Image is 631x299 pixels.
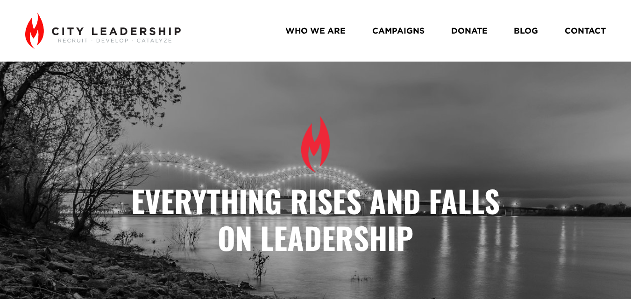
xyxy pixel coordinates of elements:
[565,22,606,39] a: CONTACT
[514,22,538,39] a: BLOG
[131,178,508,260] strong: Everything Rises and Falls on Leadership
[285,22,346,39] a: WHO WE ARE
[25,13,181,49] img: City Leadership - Recruit. Develop. Catalyze.
[451,22,488,39] a: DONATE
[372,22,425,39] a: CAMPAIGNS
